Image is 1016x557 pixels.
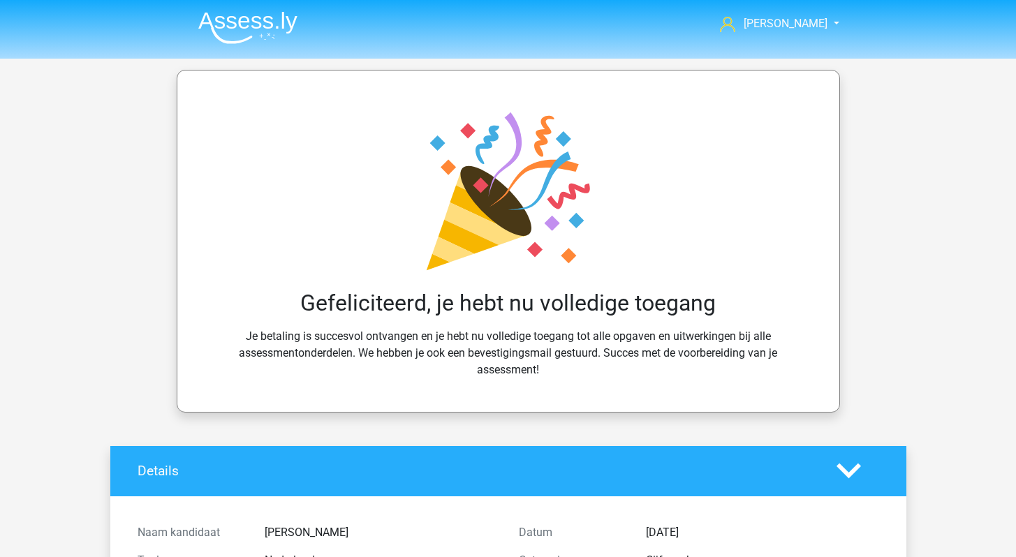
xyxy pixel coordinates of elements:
div: [PERSON_NAME] [254,524,508,541]
h2: Gefeliciteerd, je hebt nu volledige toegang [216,290,800,316]
div: Datum [508,524,635,541]
div: Je betaling is succesvol ontvangen en je hebt nu volledige toegang tot alle opgaven en uitwerking... [211,104,806,378]
div: Naam kandidaat [127,524,254,541]
div: [DATE] [635,524,890,541]
span: [PERSON_NAME] [744,17,827,30]
img: Assessly [198,11,297,44]
a: [PERSON_NAME] [714,15,829,32]
h4: Details [138,463,816,479]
